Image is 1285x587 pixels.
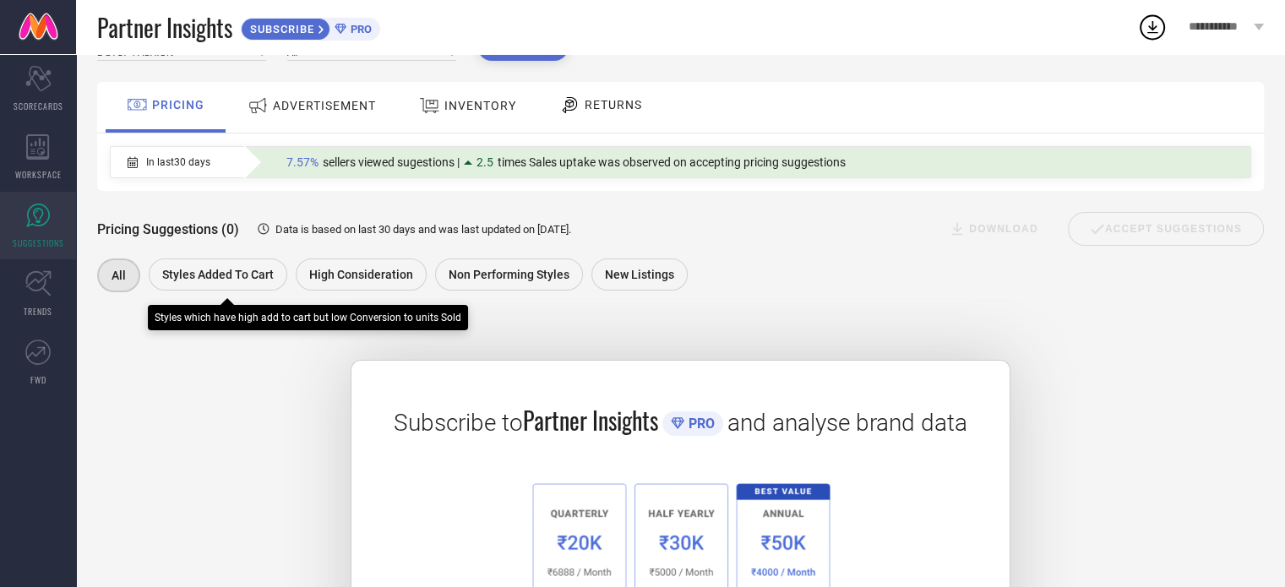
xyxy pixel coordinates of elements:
[13,236,64,249] span: SUGGESTIONS
[1068,212,1264,246] div: Accept Suggestions
[585,98,642,111] span: RETURNS
[152,98,204,111] span: PRICING
[162,268,274,281] span: Styles Added To Cart
[309,268,413,281] span: High Consideration
[684,416,715,432] span: PRO
[146,156,210,168] span: In last 30 days
[476,155,493,169] span: 2.5
[112,269,126,282] span: All
[449,268,569,281] span: Non Performing Styles
[498,155,846,169] span: times Sales uptake was observed on accepting pricing suggestions
[15,168,62,181] span: WORKSPACE
[346,23,372,35] span: PRO
[444,99,516,112] span: INVENTORY
[727,409,967,437] span: and analyse brand data
[523,403,658,438] span: Partner Insights
[275,223,571,236] span: Data is based on last 30 days and was last updated on [DATE] .
[241,14,380,41] a: SUBSCRIBEPRO
[605,268,674,281] span: New Listings
[14,100,63,112] span: SCORECARDS
[155,312,461,323] div: Styles which have high add to cart but low Conversion to units Sold
[242,23,319,35] span: SUBSCRIBE
[286,155,319,169] span: 7.57%
[273,99,376,112] span: ADVERTISEMENT
[97,10,232,45] span: Partner Insights
[394,409,523,437] span: Subscribe to
[1137,12,1168,42] div: Open download list
[30,373,46,386] span: FWD
[323,155,460,169] span: sellers viewed sugestions |
[24,305,52,318] span: TRENDS
[97,221,239,237] span: Pricing Suggestions (0)
[278,151,854,173] div: Percentage of sellers who have viewed suggestions for the current Insight Type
